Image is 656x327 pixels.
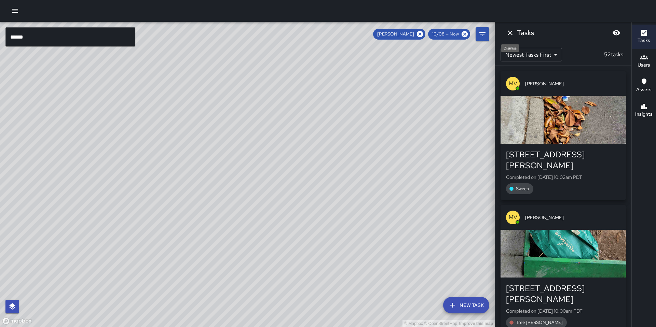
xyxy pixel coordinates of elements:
p: MV [509,213,517,222]
span: 10/08 — Now [428,31,463,38]
p: Completed on [DATE] 10:02am PDT [506,174,620,181]
h6: Tasks [638,37,650,44]
span: Sweep [512,185,533,192]
span: [PERSON_NAME] [525,80,620,87]
h6: Insights [635,111,653,118]
div: Dismiss [501,44,519,52]
p: Completed on [DATE] 10:00am PDT [506,308,620,314]
h6: Assets [636,86,652,94]
button: Tasks [632,25,656,49]
div: Newest Tasks First [501,48,562,61]
button: Dismiss [503,26,517,40]
span: Tree [PERSON_NAME] [512,319,567,326]
p: MV [509,80,517,88]
button: MV[PERSON_NAME][STREET_ADDRESS][PERSON_NAME]Completed on [DATE] 10:02am PDTSweep [501,71,626,200]
div: [PERSON_NAME] [373,29,425,40]
h6: Tasks [517,27,534,38]
button: Blur [610,26,623,40]
div: 10/08 — Now [428,29,470,40]
span: [PERSON_NAME] [373,31,418,38]
p: 52 tasks [601,51,626,59]
div: [STREET_ADDRESS][PERSON_NAME] [506,283,620,305]
button: New Task [443,297,489,313]
span: [PERSON_NAME] [525,214,620,221]
button: Users [632,49,656,74]
button: Insights [632,98,656,123]
h6: Users [638,61,650,69]
button: Filters [476,27,489,41]
button: Assets [632,74,656,98]
div: [STREET_ADDRESS][PERSON_NAME] [506,149,620,171]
